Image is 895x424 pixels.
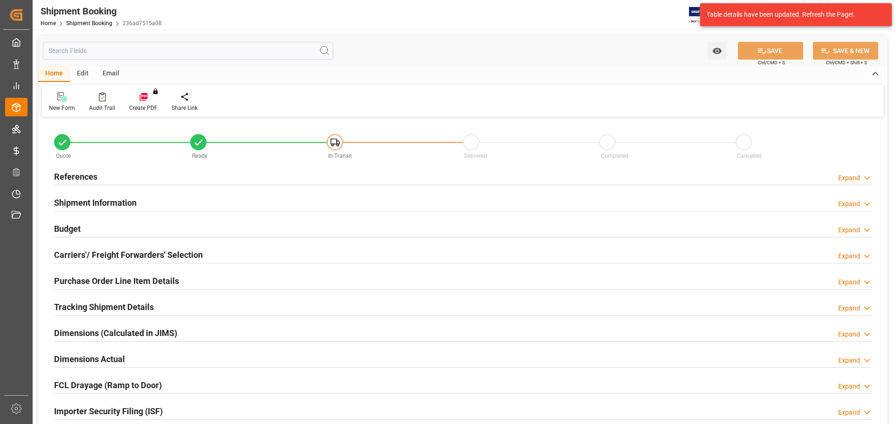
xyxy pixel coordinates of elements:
div: Expand [838,408,860,417]
div: New Form [49,104,75,112]
div: Expand [838,277,860,287]
a: Home [41,20,56,27]
button: open menu [708,42,727,60]
span: Ready [192,153,207,159]
div: Audit Trail [89,104,115,112]
h2: References [54,170,97,183]
button: SAVE [738,42,803,60]
span: Delivered [464,153,487,159]
h2: Shipment Information [54,196,137,209]
span: Completed [601,153,628,159]
span: Ctrl/CMD + Shift + S [826,59,867,66]
span: Quote [56,153,71,159]
h2: Dimensions Actual [54,353,125,365]
div: Expand [838,356,860,365]
a: Shipment Booking [66,20,112,27]
button: SAVE & NEW [813,42,878,60]
div: Share Link [172,104,198,112]
h2: Importer Security Filing (ISF) [54,405,163,417]
div: Edit [70,66,96,82]
div: Expand [838,251,860,261]
div: Expand [838,330,860,339]
h2: Carriers'/ Freight Forwarders' Selection [54,249,203,261]
img: Exertis%20JAM%20-%20Email%20Logo.jpg_1722504956.jpg [689,7,721,23]
div: Expand [838,303,860,313]
div: Table details have been updated. Refresh the Page!. [707,10,878,20]
span: Cancelled [737,153,762,159]
span: Ctrl/CMD + S [758,59,785,66]
div: Expand [838,382,860,391]
h2: Purchase Order Line Item Details [54,275,179,287]
h2: FCL Drayage (Ramp to Door) [54,379,162,391]
div: Expand [838,225,860,235]
h2: Dimensions (Calculated in JIMS) [54,327,177,339]
div: Expand [838,173,860,183]
h2: Tracking Shipment Details [54,301,154,313]
input: Search Fields [43,42,333,60]
span: In-Transit [328,153,352,159]
h2: Budget [54,222,81,235]
div: Email [96,66,126,82]
div: Expand [838,199,860,209]
div: Shipment Booking [41,4,162,18]
div: Home [38,66,70,82]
